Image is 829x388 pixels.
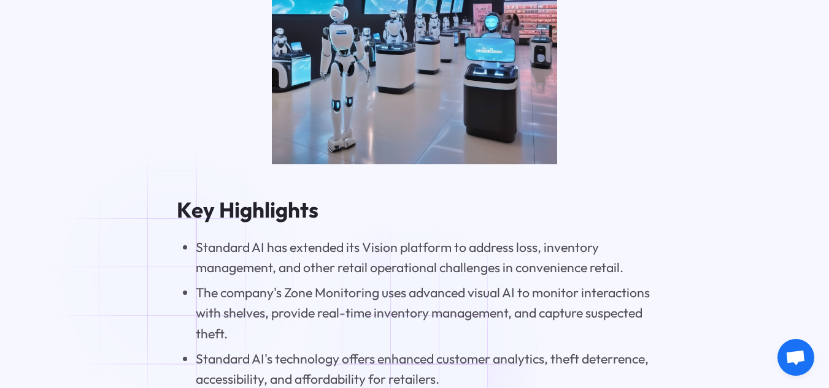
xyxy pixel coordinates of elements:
h2: Key Highlights [177,197,652,223]
li: Standard AI has extended its Vision platform to address loss, inventory management, and other ret... [196,237,652,278]
div: Open chat [777,339,814,376]
li: The company's Zone Monitoring uses advanced visual AI to monitor interactions with shelves, provi... [196,283,652,344]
